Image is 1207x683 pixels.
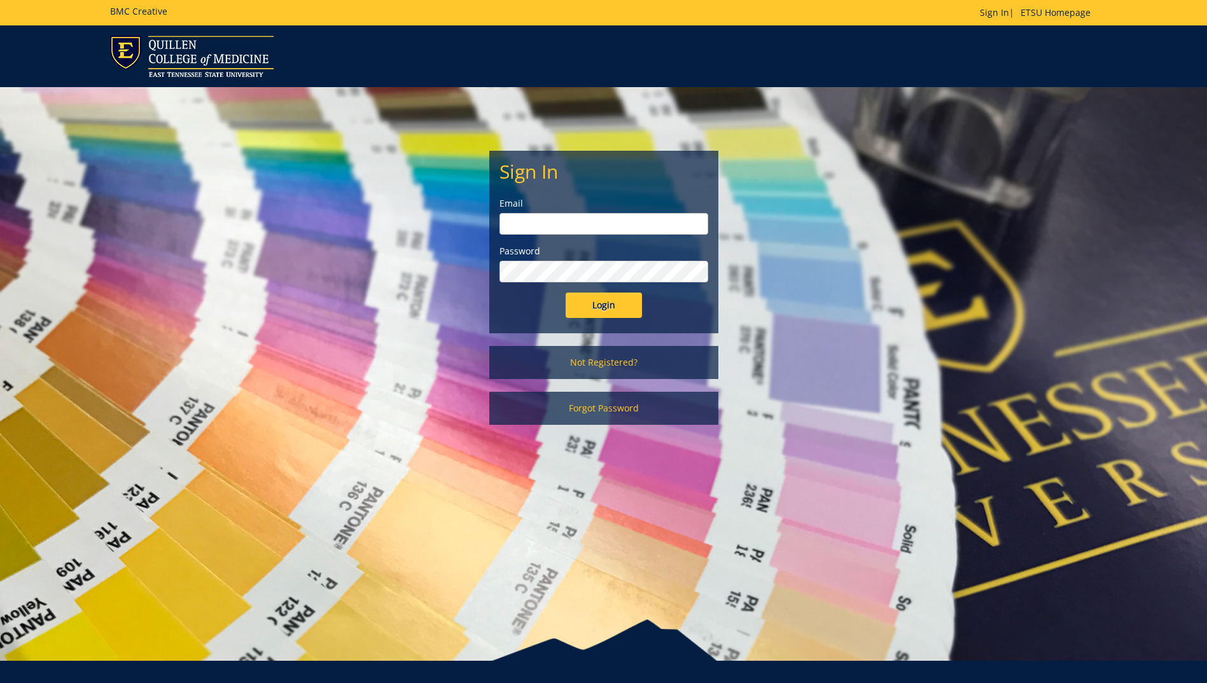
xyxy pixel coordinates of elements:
label: Email [499,197,708,210]
img: ETSU logo [110,36,274,77]
a: Sign In [980,6,1009,18]
a: Not Registered? [489,346,718,379]
input: Login [566,293,642,318]
h5: BMC Creative [110,6,167,16]
p: | [980,6,1097,19]
a: ETSU Homepage [1014,6,1097,18]
label: Password [499,245,708,258]
h2: Sign In [499,161,708,182]
a: Forgot Password [489,392,718,425]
